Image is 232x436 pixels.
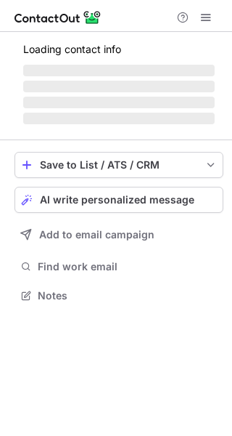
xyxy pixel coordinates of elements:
div: Save to List / ATS / CRM [40,159,198,171]
span: Notes [38,289,217,302]
img: ContactOut v5.3.10 [14,9,101,26]
button: AI write personalized message [14,187,223,213]
p: Loading contact info [23,44,215,55]
button: save-profile-one-click [14,152,223,178]
span: ‌ [23,81,215,92]
button: Find work email [14,257,223,277]
span: Find work email [38,260,217,273]
span: Add to email campaign [39,229,154,241]
span: AI write personalized message [40,194,194,206]
span: ‌ [23,65,215,76]
span: ‌ [23,113,215,124]
span: ‌ [23,97,215,108]
button: Notes [14,286,223,306]
button: Add to email campaign [14,222,223,248]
